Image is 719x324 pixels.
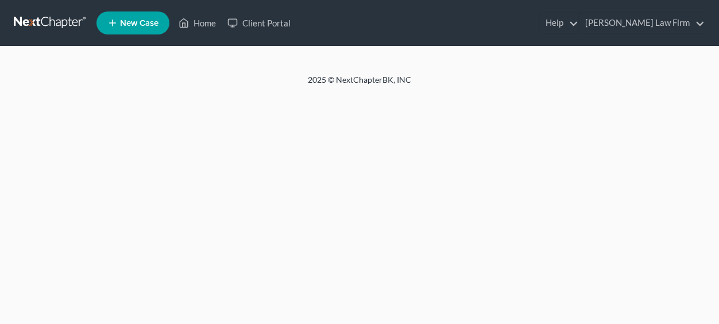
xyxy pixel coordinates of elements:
div: 2025 © NextChapterBK, INC [32,74,687,95]
a: Home [173,13,222,33]
a: Help [540,13,578,33]
a: [PERSON_NAME] Law Firm [579,13,705,33]
a: Client Portal [222,13,296,33]
new-legal-case-button: New Case [96,11,169,34]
